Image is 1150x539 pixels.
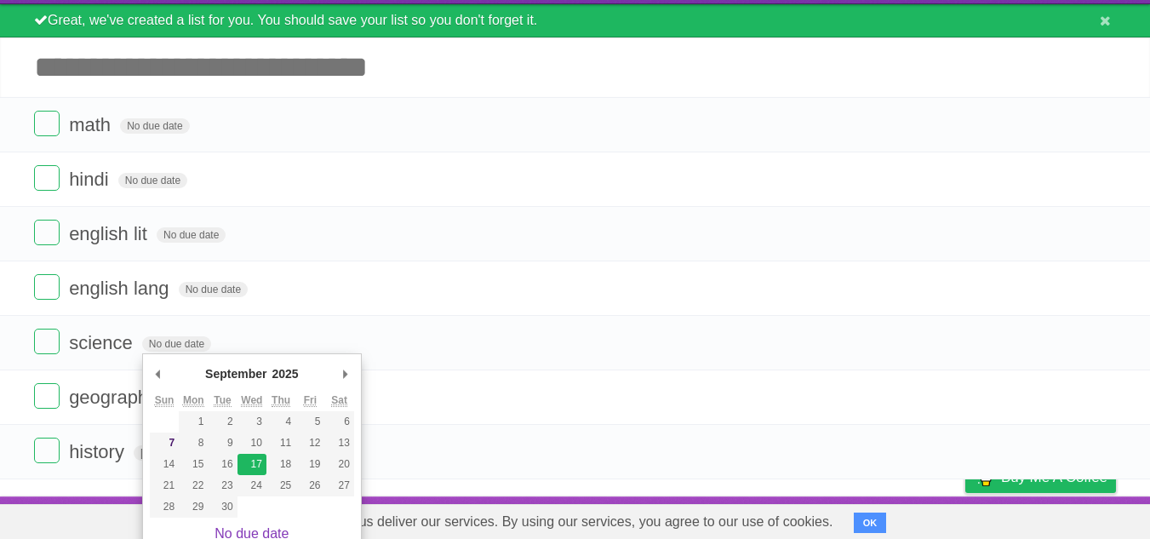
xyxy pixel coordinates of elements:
label: Done [34,220,60,245]
abbr: Friday [304,394,317,407]
span: No due date [157,227,226,243]
span: science [69,332,137,353]
button: 30 [208,496,237,518]
label: Done [34,165,60,191]
button: Next Month [337,361,354,387]
abbr: Tuesday [214,394,231,407]
button: 9 [208,433,237,454]
button: 15 [179,454,208,475]
button: OK [854,513,887,533]
label: Done [34,274,60,300]
abbr: Sunday [155,394,175,407]
button: 21 [150,475,179,496]
button: 10 [237,433,266,454]
span: history [69,441,129,462]
abbr: Monday [183,394,204,407]
button: 27 [325,475,354,496]
label: Done [34,383,60,409]
abbr: Thursday [272,394,290,407]
abbr: Wednesday [241,394,262,407]
button: 1 [179,411,208,433]
a: Suggest a feature [1009,501,1116,533]
span: [DATE] [134,445,180,461]
span: No due date [142,336,211,352]
button: 18 [266,454,295,475]
span: geography [69,387,162,408]
span: Cookies help us deliver our services. By using our services, you agree to our use of cookies. [260,505,850,539]
a: About [739,501,775,533]
button: 13 [325,433,354,454]
button: 12 [295,433,324,454]
span: english lit [69,223,152,244]
label: Done [34,111,60,136]
button: 4 [266,411,295,433]
button: 7 [150,433,179,454]
a: Developers [795,501,864,533]
a: Privacy [943,501,987,533]
span: Buy me a coffee [1001,462,1107,492]
span: No due date [179,282,248,297]
button: 25 [266,475,295,496]
button: 28 [150,496,179,518]
span: hindi [69,169,112,190]
abbr: Saturday [331,394,347,407]
button: 16 [208,454,237,475]
a: Terms [885,501,923,533]
button: 3 [237,411,266,433]
button: Previous Month [150,361,167,387]
button: 19 [295,454,324,475]
button: 6 [325,411,354,433]
button: 26 [295,475,324,496]
button: 11 [266,433,295,454]
button: 24 [237,475,266,496]
button: 2 [208,411,237,433]
span: No due date [120,118,189,134]
div: September [203,361,269,387]
button: 5 [295,411,324,433]
span: english lang [69,278,173,299]
span: math [69,114,115,135]
div: 2025 [269,361,300,387]
button: 23 [208,475,237,496]
button: 29 [179,496,208,518]
button: 14 [150,454,179,475]
label: Done [34,329,60,354]
span: No due date [118,173,187,188]
button: 17 [237,454,266,475]
button: 22 [179,475,208,496]
button: 8 [179,433,208,454]
label: Done [34,438,60,463]
button: 20 [325,454,354,475]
